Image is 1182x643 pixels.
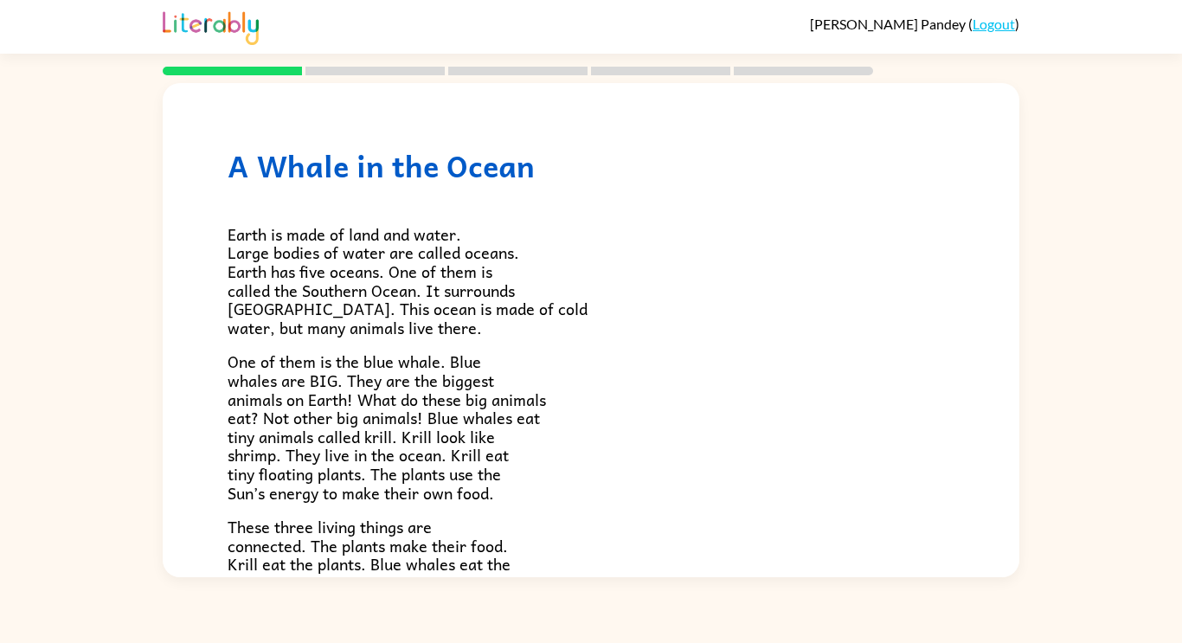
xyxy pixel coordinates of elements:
h1: A Whale in the Ocean [228,148,954,183]
img: Literably [163,7,259,45]
span: One of them is the blue whale. Blue whales are BIG. They are the biggest animals on Earth! What d... [228,349,546,505]
span: [PERSON_NAME] Pandey [810,16,968,32]
span: Earth is made of land and water. Large bodies of water are called oceans. Earth has five oceans. ... [228,222,588,340]
a: Logout [973,16,1015,32]
div: ( ) [810,16,1019,32]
